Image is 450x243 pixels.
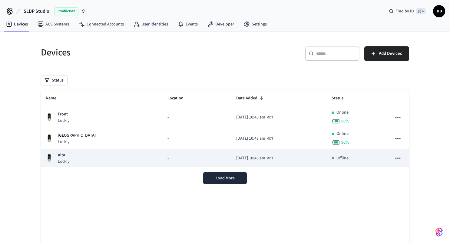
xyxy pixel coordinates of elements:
div: Find by ID⌘ K [384,6,431,17]
span: SLDP Studio [24,8,49,15]
span: - [167,155,169,161]
span: - [167,135,169,142]
table: sticky table [41,90,409,167]
a: User Identities [129,19,173,30]
span: Date Added [236,94,265,103]
button: Load More [203,172,247,184]
a: Developer [203,19,239,30]
p: Lockly [58,118,70,124]
h5: Devices [41,46,221,59]
a: Settings [239,19,272,30]
span: Load More [216,175,235,181]
span: Add Devices [379,50,402,58]
button: Status [41,75,67,85]
span: [DATE] 10:43 am [236,135,265,142]
div: America/Denver [236,155,273,161]
span: MDT [266,136,273,141]
img: SeamLogoGradient.69752ec5.svg [435,227,443,237]
div: America/Denver [236,114,273,121]
span: [DATE] 10:43 am [236,155,265,161]
div: America/Denver [236,135,273,142]
span: Status [332,94,351,103]
button: DB [433,5,445,17]
a: Events [173,19,203,30]
a: ACS Systems [33,19,74,30]
p: Offline [336,155,349,161]
span: Name [46,94,64,103]
span: MDT [266,115,273,120]
p: Lockly [58,139,96,145]
a: Connected Accounts [74,19,129,30]
p: Alta [58,152,70,158]
a: Devices [1,19,33,30]
img: Lockly Vision Lock, Front [46,134,53,143]
span: [DATE] 10:43 am [236,114,265,121]
img: Lockly Vision Lock, Front [46,113,53,121]
p: [GEOGRAPHIC_DATA] [58,132,96,139]
button: Add Devices [364,46,409,61]
span: Location [167,94,191,103]
span: Find by ID [395,8,414,14]
p: Lockly [58,158,70,165]
span: MDT [266,156,273,161]
img: Lockly Vision Lock, Front [46,153,53,162]
span: DB [434,6,445,17]
span: 80 % [341,118,349,124]
p: Online [336,109,349,116]
span: ⌘ K [416,8,426,14]
span: Production [54,7,78,15]
p: Online [336,131,349,137]
p: Front [58,111,70,118]
span: 90 % [341,139,349,145]
span: - [167,114,169,121]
